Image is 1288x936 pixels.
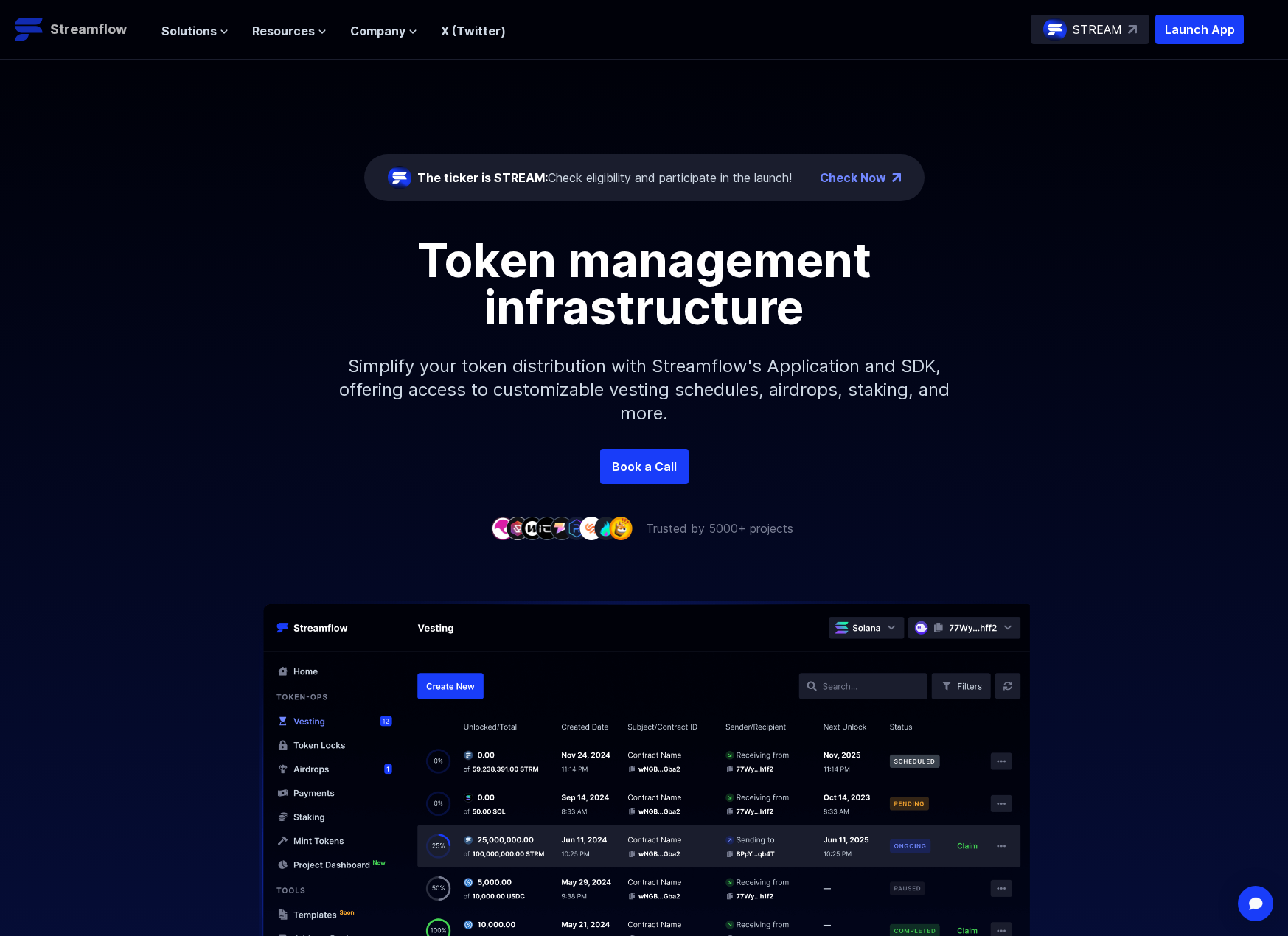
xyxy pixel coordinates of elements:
img: company-2 [506,517,529,539]
div: Open Intercom Messenger [1238,886,1273,921]
h1: Token management infrastructure [313,237,976,331]
span: Solutions [161,22,217,40]
p: Simplify your token distribution with Streamflow's Application and SDK, offering access to custom... [327,331,961,449]
a: STREAM [1031,15,1149,44]
img: streamflow-logo-circle.png [388,166,411,189]
img: company-5 [550,517,574,539]
p: Trusted by 5000+ projects [646,520,793,537]
img: top-right-arrow.png [892,173,901,182]
button: Company [350,22,417,40]
a: X (Twitter) [441,24,506,38]
img: company-9 [609,517,633,539]
button: Launch App [1155,15,1244,44]
span: Resources [252,22,315,40]
button: Solutions [161,22,229,40]
img: Streamflow Logo [15,15,44,44]
img: company-1 [491,517,515,539]
span: The ticker is STREAM: [417,170,548,185]
a: Check Now [820,169,886,186]
a: Streamflow [15,15,147,44]
p: Streamflow [50,19,127,40]
img: company-3 [521,517,544,539]
span: Company [350,22,405,40]
button: Resources [252,22,327,40]
p: STREAM [1073,21,1122,38]
div: Check eligibility and participate in the launch! [417,169,792,186]
img: streamflow-logo-circle.png [1043,18,1067,41]
img: company-8 [594,517,618,539]
img: company-4 [535,517,559,539]
a: Book a Call [600,449,689,484]
img: top-right-arrow.svg [1128,25,1137,34]
img: company-7 [579,517,603,539]
img: company-6 [565,517,588,539]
